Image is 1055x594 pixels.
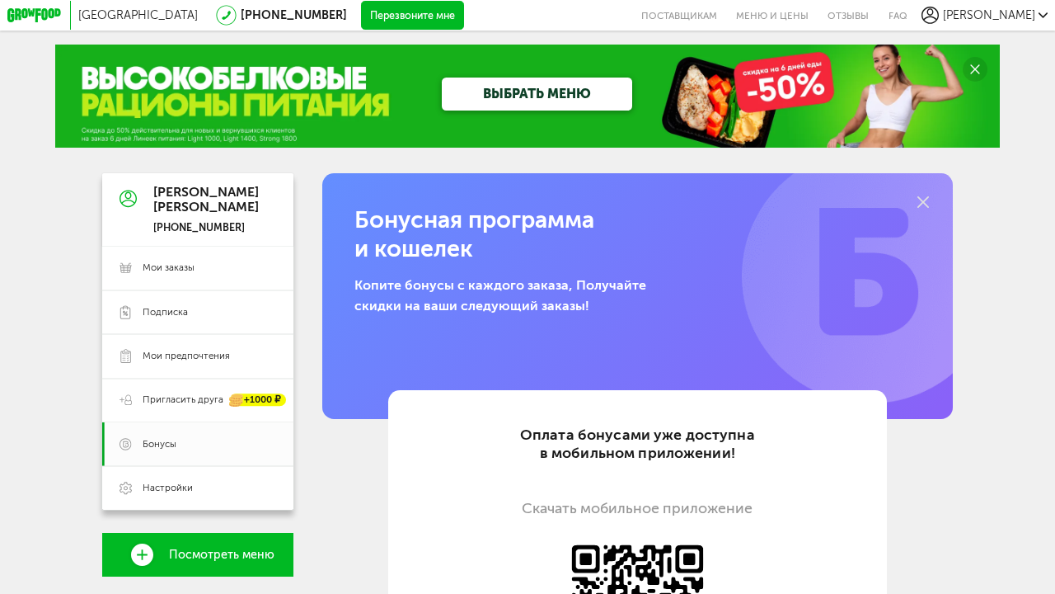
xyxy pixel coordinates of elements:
a: Подписка [102,290,293,334]
span: [PERSON_NAME] [943,8,1035,22]
div: [PHONE_NUMBER] [153,221,259,234]
h1: Бонусная программа и кошелек [354,205,762,264]
span: Бонусы [143,438,176,451]
div: +1000 ₽ [230,394,286,407]
button: Перезвоните мне [361,1,463,31]
a: ВЫБРАТЬ МЕНЮ [442,78,632,111]
a: Настройки [102,466,293,510]
span: Пригласить друга [143,394,223,407]
span: Мои предпочтения [143,350,230,363]
span: [GEOGRAPHIC_DATA] [78,8,198,22]
a: Посмотреть меню [102,533,293,577]
a: Пригласить друга +1000 ₽ [102,379,293,422]
img: b.77db1d0.png [742,148,998,404]
a: Мои предпочтения [102,334,293,378]
div: [PERSON_NAME] [PERSON_NAME] [153,185,259,214]
span: Настройки [143,482,193,495]
span: Мои заказы [143,262,195,275]
a: Бонусы [102,422,293,466]
span: Посмотреть меню [169,549,274,562]
p: Копите бонусы с каждого заказа, Получайте скидки на ваши следующий заказы! [354,276,674,317]
a: [PHONE_NUMBER] [241,8,347,22]
span: Подписка [143,306,188,319]
div: Оплата бонусами уже доступна в мобильном приложении! [425,427,851,462]
div: Скачать мобильное приложение [425,500,851,517]
a: Мои заказы [102,247,293,290]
